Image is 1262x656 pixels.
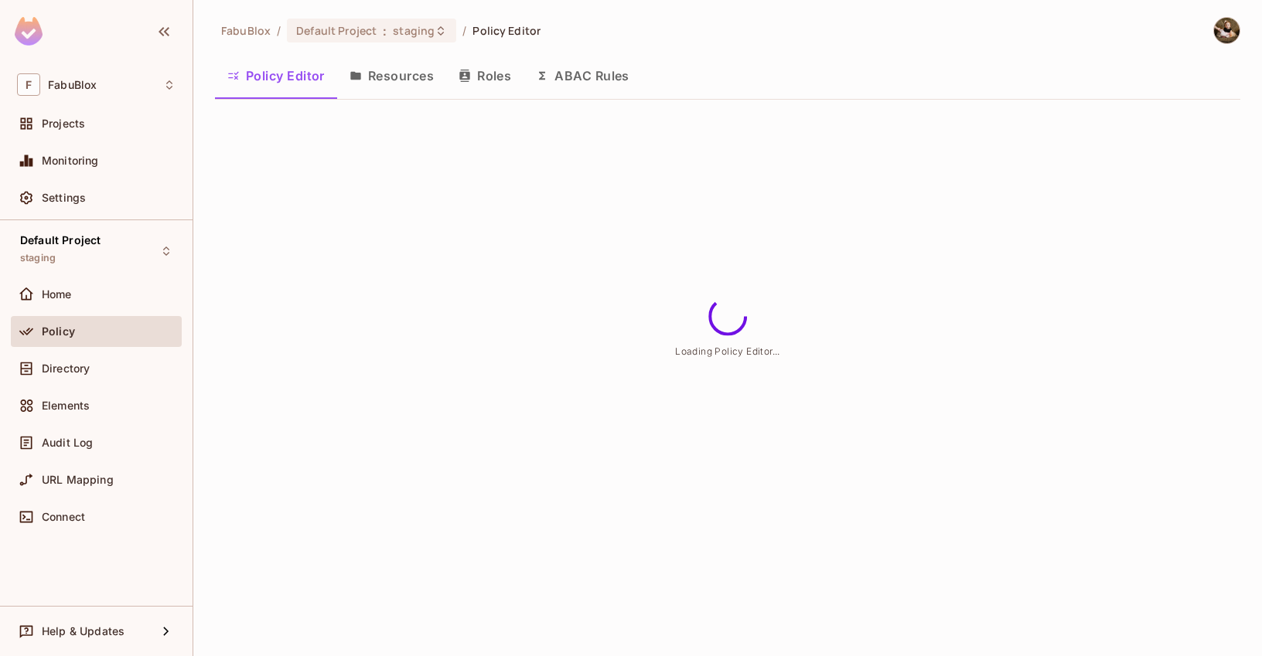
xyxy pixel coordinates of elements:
li: / [277,23,281,38]
span: Home [42,288,72,301]
span: Audit Log [42,437,93,449]
span: Workspace: FabuBlox [48,79,97,91]
span: the active workspace [221,23,271,38]
span: : [382,25,387,37]
span: Loading Policy Editor... [675,345,780,356]
span: Monitoring [42,155,99,167]
span: staging [20,252,56,264]
span: Connect [42,511,85,523]
span: F [17,73,40,96]
span: Projects [42,117,85,130]
li: / [462,23,466,38]
span: Elements [42,399,90,412]
button: ABAC Rules [524,56,642,95]
button: Resources [337,56,446,95]
span: Policy Editor [472,23,541,38]
img: SReyMgAAAABJRU5ErkJggg== [15,17,43,46]
span: Directory [42,362,90,375]
span: URL Mapping [42,474,114,486]
span: Default Project [20,234,101,246]
span: Settings [42,192,86,204]
img: Peter Webb [1214,18,1240,43]
button: Roles [446,56,524,95]
span: Help & Updates [42,625,124,637]
span: Default Project [296,23,377,38]
span: staging [393,23,435,38]
span: Policy [42,325,75,338]
button: Policy Editor [215,56,337,95]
